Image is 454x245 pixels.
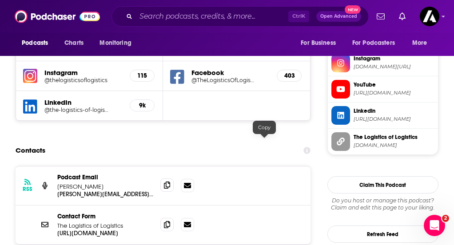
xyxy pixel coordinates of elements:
[15,8,100,25] img: Podchaser - Follow, Share and Rate Podcasts
[354,107,434,115] span: Linkedin
[112,6,369,27] div: Search podcasts, credits, & more...
[346,35,408,51] button: open menu
[301,37,336,49] span: For Business
[354,81,434,89] span: YouTube
[93,35,143,51] button: open menu
[288,11,309,22] span: Ctrl K
[420,7,439,26] span: Logged in as AxicomUK
[23,69,37,83] img: iconImage
[284,72,294,79] h5: 403
[16,35,60,51] button: open menu
[100,37,131,49] span: Monitoring
[395,9,409,24] a: Show notifications dropdown
[424,215,445,236] iframe: Intercom live chat
[137,102,147,109] h5: 9k
[354,142,434,149] span: thelogisticsoflogistics.com
[191,77,255,83] h5: @TheLogisticsOfLogistics
[373,9,388,24] a: Show notifications dropdown
[44,68,123,77] h5: Instagram
[22,37,48,49] span: Podcasts
[331,80,434,99] a: YouTube[URL][DOMAIN_NAME]
[57,174,153,181] p: Podcast Email
[57,213,153,220] p: Contact Form
[412,37,427,49] span: More
[442,215,449,222] span: 2
[57,190,153,198] p: [PERSON_NAME][EMAIL_ADDRESS][DOMAIN_NAME]
[354,90,434,96] span: https://www.youtube.com/@thelogisticsoflogistics
[44,77,123,83] a: @thelogisticsoflogistics
[57,183,153,190] p: [PERSON_NAME]
[331,106,434,125] a: Linkedin[URL][DOMAIN_NAME]
[44,98,123,107] h5: LinkedIn
[64,37,84,49] span: Charts
[327,176,438,194] button: Claim This Podcast
[354,55,434,63] span: Instagram
[57,229,153,237] p: [URL][DOMAIN_NAME]
[345,5,361,14] span: New
[137,72,147,79] h5: 115
[44,107,123,113] a: @the-logistics-of-logistics-thelogisticsoflogistics-com-
[136,9,288,24] input: Search podcasts, credits, & more...
[331,54,434,72] a: Instagram[DOMAIN_NAME][URL]
[44,77,108,83] h5: @thelogisticsoflogistics
[354,116,434,122] span: https://www.linkedin.com/company/the-logistics-of-logistics-thelogisticsoflogistics-com-
[295,35,347,51] button: open menu
[191,68,270,77] h5: Facebook
[354,133,434,141] span: The Logistics of Logistics
[23,186,32,193] h3: RSS
[327,197,438,211] div: Claim and edit this page to your liking.
[331,132,434,151] a: The Logistics of Logistics[DOMAIN_NAME]
[191,77,270,83] a: @TheLogisticsOfLogistics
[316,11,361,22] button: Open AdvancedNew
[420,7,439,26] button: Show profile menu
[327,197,438,204] span: Do you host or manage this podcast?
[253,121,276,134] div: Copy
[44,107,108,113] h5: @the-logistics-of-logistics-thelogisticsoflogistics-com-
[354,63,434,70] span: instagram.com/thelogisticsoflogistics
[420,7,439,26] img: User Profile
[352,37,395,49] span: For Podcasters
[16,142,45,159] h2: Contacts
[57,222,153,229] p: The Logistics of Logistics
[320,14,357,19] span: Open Advanced
[406,35,438,51] button: open menu
[327,225,438,243] button: Refresh Feed
[59,35,89,51] a: Charts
